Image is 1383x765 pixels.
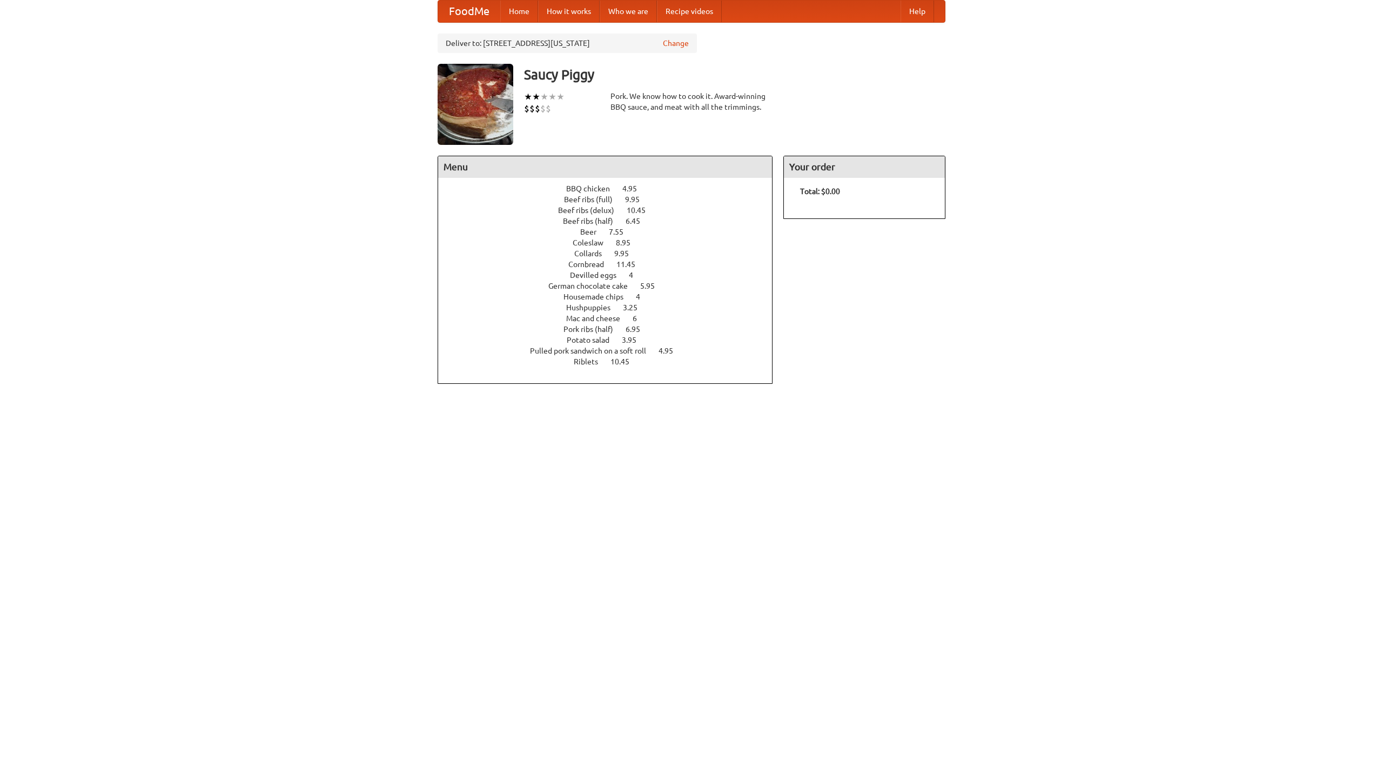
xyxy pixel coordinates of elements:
a: Housemade chips 4 [563,292,660,301]
li: $ [540,103,546,115]
a: Devilled eggs 4 [570,271,653,280]
a: Beef ribs (delux) 10.45 [558,206,666,215]
span: German chocolate cake [548,282,639,290]
span: 6.45 [626,217,651,225]
a: Beer 7.55 [580,228,643,236]
span: Coleslaw [573,238,614,247]
a: Home [500,1,538,22]
a: Hushpuppies 3.25 [566,303,657,312]
span: 3.25 [623,303,648,312]
span: 10.45 [627,206,656,215]
img: angular.jpg [438,64,513,145]
span: Housemade chips [563,292,634,301]
span: BBQ chicken [566,184,621,193]
b: Total: $0.00 [800,187,840,196]
span: Beer [580,228,607,236]
span: 4 [629,271,644,280]
a: Beef ribs (half) 6.45 [563,217,660,225]
a: Cornbread 11.45 [568,260,655,269]
a: FoodMe [438,1,500,22]
li: ★ [548,91,556,103]
span: 10.45 [610,357,640,366]
span: Cornbread [568,260,615,269]
h4: Menu [438,156,772,178]
span: Beef ribs (full) [564,195,623,204]
span: Pork ribs (half) [563,325,624,334]
li: $ [529,103,535,115]
span: 7.55 [609,228,634,236]
li: $ [546,103,551,115]
span: 9.95 [614,249,640,258]
a: Riblets 10.45 [574,357,649,366]
a: Who we are [600,1,657,22]
li: ★ [540,91,548,103]
span: Riblets [574,357,609,366]
a: Mac and cheese 6 [566,314,657,323]
span: Devilled eggs [570,271,627,280]
li: $ [535,103,540,115]
a: BBQ chicken 4.95 [566,184,657,193]
li: $ [524,103,529,115]
span: 8.95 [616,238,641,247]
span: Beef ribs (half) [563,217,624,225]
a: Potato salad 3.95 [567,336,656,344]
a: Change [663,38,689,49]
span: Potato salad [567,336,620,344]
li: ★ [524,91,532,103]
h3: Saucy Piggy [524,64,945,85]
a: How it works [538,1,600,22]
a: German chocolate cake 5.95 [548,282,675,290]
span: 11.45 [616,260,646,269]
span: 9.95 [625,195,650,204]
div: Pork. We know how to cook it. Award-winning BBQ sauce, and meat with all the trimmings. [610,91,773,112]
a: Help [901,1,934,22]
div: Deliver to: [STREET_ADDRESS][US_STATE] [438,34,697,53]
li: ★ [556,91,565,103]
span: Beef ribs (delux) [558,206,625,215]
span: 4.95 [622,184,648,193]
a: Collards 9.95 [574,249,649,258]
span: 6 [633,314,648,323]
span: 5.95 [640,282,666,290]
span: Hushpuppies [566,303,621,312]
span: Pulled pork sandwich on a soft roll [530,347,657,355]
span: 3.95 [622,336,647,344]
span: 6.95 [626,325,651,334]
li: ★ [532,91,540,103]
span: Collards [574,249,613,258]
a: Pork ribs (half) 6.95 [563,325,660,334]
a: Recipe videos [657,1,722,22]
a: Pulled pork sandwich on a soft roll 4.95 [530,347,693,355]
a: Beef ribs (full) 9.95 [564,195,660,204]
span: Mac and cheese [566,314,631,323]
span: 4.95 [659,347,684,355]
span: 4 [636,292,651,301]
a: Coleslaw 8.95 [573,238,650,247]
h4: Your order [784,156,945,178]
